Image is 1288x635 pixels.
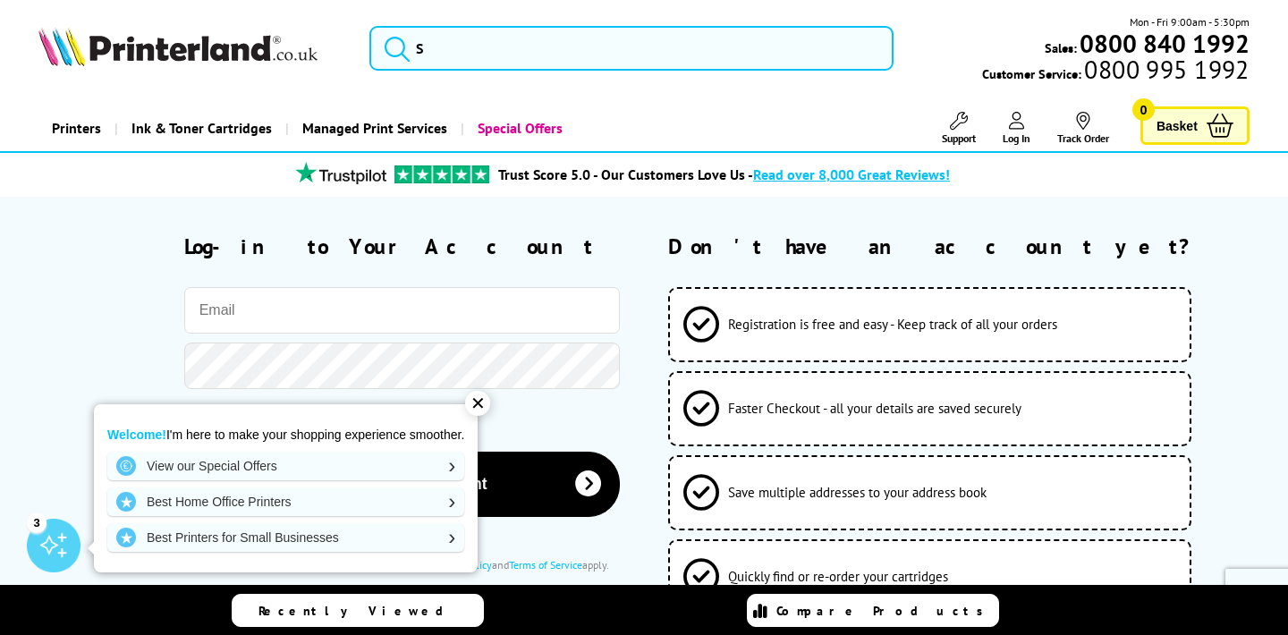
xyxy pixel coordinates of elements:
[38,27,318,66] img: Printerland Logo
[107,452,464,480] a: View our Special Offers
[107,523,464,552] a: Best Printers for Small Businesses
[776,603,993,619] span: Compare Products
[1157,114,1198,138] span: Basket
[461,106,576,151] a: Special Offers
[232,594,484,627] a: Recently Viewed
[728,484,987,501] span: Save multiple addresses to your address book
[1130,13,1250,30] span: Mon - Fri 9:00am - 5:30pm
[1081,61,1249,78] span: 0800 995 1992
[982,61,1249,82] span: Customer Service:
[1045,39,1077,56] span: Sales:
[753,165,950,183] span: Read over 8,000 Great Reviews!
[287,162,394,184] img: trustpilot rating
[728,400,1021,417] span: Faster Checkout - all your details are saved securely
[1003,131,1030,145] span: Log In
[107,427,464,443] p: I'm here to make your shopping experience smoother.
[728,568,948,585] span: Quickly find or re-order your cartridges
[258,603,462,619] span: Recently Viewed
[1003,112,1030,145] a: Log In
[107,487,464,516] a: Best Home Office Printers
[369,26,893,71] input: S
[184,233,620,260] h2: Log-in to Your Account
[38,27,347,70] a: Printerland Logo
[942,131,976,145] span: Support
[509,558,582,571] a: Terms of Service
[1140,106,1250,145] a: Basket 0
[1132,98,1155,121] span: 0
[465,391,490,416] div: ✕
[747,594,999,627] a: Compare Products
[498,165,950,183] a: Trust Score 5.0 - Our Customers Love Us -Read over 8,000 Great Reviews!
[942,112,976,145] a: Support
[131,106,272,151] span: Ink & Toner Cartridges
[38,106,114,151] a: Printers
[27,512,47,532] div: 3
[394,165,489,183] img: trustpilot rating
[107,428,166,442] strong: Welcome!
[1057,112,1109,145] a: Track Order
[728,316,1057,333] span: Registration is free and easy - Keep track of all your orders
[285,106,461,151] a: Managed Print Services
[1077,35,1250,52] a: 0800 840 1992
[184,287,620,334] input: Email
[668,233,1250,260] h2: Don't have an account yet?
[114,106,285,151] a: Ink & Toner Cartridges
[1080,27,1250,60] b: 0800 840 1992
